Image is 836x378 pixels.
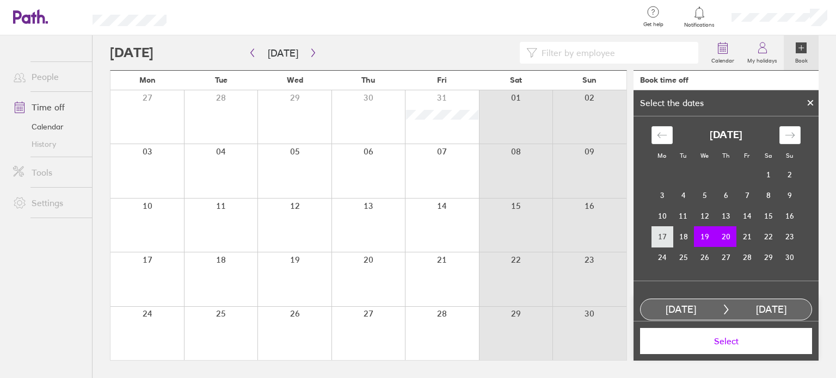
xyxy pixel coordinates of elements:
[779,185,800,206] td: Choose Sunday, November 9, 2025 as your check-in date. It’s available.
[722,152,729,159] small: Th
[4,96,92,118] a: Time off
[700,152,709,159] small: We
[784,35,819,70] a: Book
[715,185,736,206] td: Choose Thursday, November 6, 2025 as your check-in date. It’s available.
[673,185,694,206] td: Choose Tuesday, November 4, 2025 as your check-in date. It’s available.
[680,152,686,159] small: Tu
[758,247,779,268] td: Choose Saturday, November 29, 2025 as your check-in date. It’s available.
[437,76,447,84] span: Fri
[4,66,92,88] a: People
[651,206,673,226] td: Choose Monday, November 10, 2025 as your check-in date. It’s available.
[634,98,710,108] div: Select the dates
[657,152,666,159] small: Mo
[779,164,800,185] td: Choose Sunday, November 2, 2025 as your check-in date. It’s available.
[758,206,779,226] td: Choose Saturday, November 15, 2025 as your check-in date. It’s available.
[682,5,717,28] a: Notifications
[673,226,694,247] td: Choose Tuesday, November 18, 2025 as your check-in date. It’s available.
[710,129,742,141] strong: [DATE]
[715,247,736,268] td: Choose Thursday, November 27, 2025 as your check-in date. It’s available.
[361,76,375,84] span: Thu
[694,185,715,206] td: Choose Wednesday, November 5, 2025 as your check-in date. It’s available.
[779,226,800,247] td: Choose Sunday, November 23, 2025 as your check-in date. It’s available.
[736,226,758,247] td: Choose Friday, November 21, 2025 as your check-in date. It’s available.
[736,206,758,226] td: Choose Friday, November 14, 2025 as your check-in date. It’s available.
[4,118,92,135] a: Calendar
[215,76,228,84] span: Tue
[705,54,741,64] label: Calendar
[4,135,92,153] a: History
[736,185,758,206] td: Choose Friday, November 7, 2025 as your check-in date. It’s available.
[640,328,812,354] button: Select
[648,336,804,346] span: Select
[4,162,92,183] a: Tools
[715,226,736,247] td: Selected as end date. Thursday, November 20, 2025
[758,164,779,185] td: Choose Saturday, November 1, 2025 as your check-in date. It’s available.
[779,247,800,268] td: Choose Sunday, November 30, 2025 as your check-in date. It’s available.
[582,76,597,84] span: Sun
[736,247,758,268] td: Choose Friday, November 28, 2025 as your check-in date. It’s available.
[636,21,671,28] span: Get help
[694,247,715,268] td: Choose Wednesday, November 26, 2025 as your check-in date. It’s available.
[705,35,741,70] a: Calendar
[651,185,673,206] td: Choose Monday, November 3, 2025 as your check-in date. It’s available.
[779,126,801,144] div: Move forward to switch to the next month.
[758,226,779,247] td: Choose Saturday, November 22, 2025 as your check-in date. It’s available.
[731,304,812,315] div: [DATE]
[694,226,715,247] td: Selected as start date. Wednesday, November 19, 2025
[510,76,522,84] span: Sat
[640,76,689,84] div: Book time off
[4,192,92,214] a: Settings
[682,22,717,28] span: Notifications
[789,54,814,64] label: Book
[640,116,813,281] div: Calendar
[537,42,692,63] input: Filter by employee
[715,206,736,226] td: Choose Thursday, November 13, 2025 as your check-in date. It’s available.
[259,44,307,62] button: [DATE]
[651,226,673,247] td: Choose Monday, November 17, 2025 as your check-in date. It’s available.
[139,76,156,84] span: Mon
[758,185,779,206] td: Choose Saturday, November 8, 2025 as your check-in date. It’s available.
[779,206,800,226] td: Choose Sunday, November 16, 2025 as your check-in date. It’s available.
[287,76,303,84] span: Wed
[786,152,793,159] small: Su
[744,152,749,159] small: Fr
[673,206,694,226] td: Choose Tuesday, November 11, 2025 as your check-in date. It’s available.
[741,35,784,70] a: My holidays
[694,206,715,226] td: Choose Wednesday, November 12, 2025 as your check-in date. It’s available.
[641,304,721,315] div: [DATE]
[673,247,694,268] td: Choose Tuesday, November 25, 2025 as your check-in date. It’s available.
[651,126,673,144] div: Move backward to switch to the previous month.
[651,247,673,268] td: Choose Monday, November 24, 2025 as your check-in date. It’s available.
[765,152,772,159] small: Sa
[741,54,784,64] label: My holidays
